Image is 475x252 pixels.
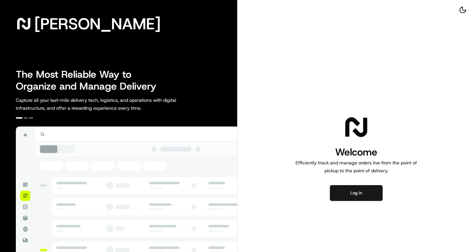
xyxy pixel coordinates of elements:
button: Log in [330,185,383,201]
h1: Welcome [293,146,420,159]
p: Capture all your last-mile delivery tech, logistics, and operations with digital infrastructure, ... [16,96,206,112]
span: [PERSON_NAME] [34,17,161,30]
h2: The Most Reliable Way to Organize and Manage Delivery [16,69,164,92]
p: Efficiently track and manage orders live from the point of pickup to the point of delivery. [293,159,420,175]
